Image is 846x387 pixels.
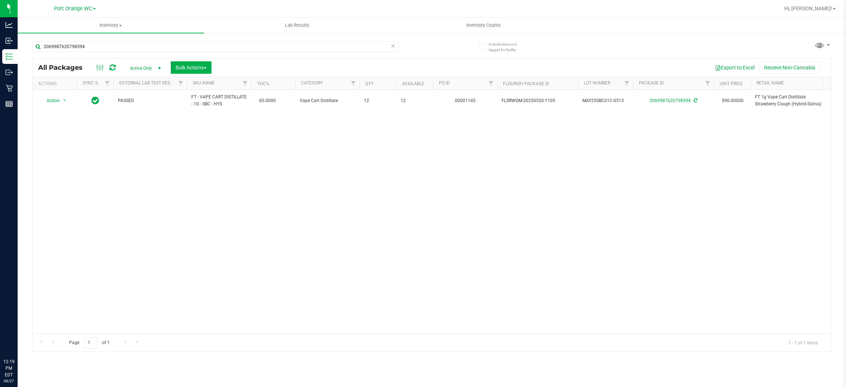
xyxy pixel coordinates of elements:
button: Receive Non-Cannabis [759,61,820,74]
a: Category [301,80,323,86]
span: 12 [364,97,392,104]
inline-svg: Reports [6,100,13,108]
a: Filter [819,77,831,90]
div: Actions [38,81,74,86]
span: Sync from Compliance System [693,98,697,103]
span: Port Orange WC [54,6,92,12]
span: Bulk Actions [176,65,207,70]
a: Available [402,81,424,86]
iframe: Resource center [7,328,29,350]
span: Page of 1 [63,337,116,348]
input: Search Package ID, Item Name, SKU, Lot or Part Number... [32,41,399,52]
inline-svg: Analytics [6,21,13,29]
a: Filter [702,77,714,90]
a: Package ID [639,80,664,86]
span: select [60,95,69,106]
button: Bulk Actions [171,61,211,74]
a: External Lab Test Result [119,80,177,86]
span: In Sync [91,95,99,106]
span: FT 1g Vape Cart Distillate Strawberry Cough (Hybrid-Sativa) [755,94,827,108]
a: Inventory Counts [390,18,577,33]
a: 00001145 [455,98,476,103]
span: Inventory Counts [456,22,511,29]
a: Sync Status [83,80,111,86]
a: Retail Name [756,80,784,86]
a: Filter [485,77,497,90]
a: Unit Price [720,81,743,86]
span: Vape Cart Distillate [300,97,355,104]
inline-svg: Outbound [6,69,13,76]
a: PO ID [439,80,450,86]
a: Flourish Package ID [503,81,549,86]
p: 08/27 [3,378,14,384]
a: Lot Number [584,80,610,86]
span: 1 - 1 of 1 items [782,337,824,348]
a: Filter [239,77,251,90]
span: PASSED [118,97,182,104]
span: Action [40,95,60,106]
span: $90.00000 [718,95,747,106]
a: Filter [347,77,359,90]
span: Clear [391,41,396,51]
a: Filter [101,77,113,90]
span: FLSRWGM-20250520-1105 [502,97,574,104]
a: Filter [175,77,187,90]
span: 85.0000 [256,95,279,106]
span: All Packages [38,64,90,72]
span: Include items not tagged for facility [489,41,525,53]
inline-svg: Inbound [6,37,13,44]
a: Lab Results [204,18,391,33]
span: FT - VAPE CART DISTILLATE - 1G - SBC - HYS [191,94,247,108]
p: 12:19 PM EDT [3,358,14,378]
span: 12 [401,97,429,104]
input: 1 [84,337,97,348]
span: Hi, [PERSON_NAME]! [784,6,832,11]
span: Lab Results [275,22,319,29]
a: Filter [621,77,633,90]
span: MAY25SBC01C-0513 [582,97,629,104]
a: SKU Name [193,80,215,86]
a: 2069987620798394 [650,98,691,103]
span: Inventory [18,22,204,29]
a: Inventory [18,18,204,33]
a: THC% [257,81,269,86]
button: Export to Excel [710,61,759,74]
inline-svg: Inventory [6,53,13,60]
a: Qty [365,81,373,86]
inline-svg: Retail [6,84,13,92]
